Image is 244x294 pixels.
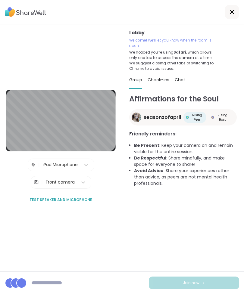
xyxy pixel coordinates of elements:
div: Front camera [46,179,75,185]
b: Safari [174,50,186,55]
span: Test speaker and microphone [30,197,92,203]
p: We noticed you’re using , which allows only one tab to access the camera at a time. We suggest cl... [129,50,216,71]
img: seasonzofapril [132,113,141,122]
li: : Keep your camera on and remain visible for the entire session. [134,142,237,155]
span: Rising Host [215,113,230,122]
h3: Friendly reminders: [129,130,237,138]
img: ShareWell Logomark [202,281,205,284]
a: seasonzofaprilseasonzofaprilRising PeerRising PeerRising HostRising Host [129,109,237,125]
span: | [41,176,43,188]
h1: Affirmations for the Soul [129,94,237,104]
img: Camera [33,176,39,188]
span: Join now [183,280,199,286]
b: Avoid Advice [134,168,164,174]
span: Chat [175,77,185,83]
p: Welcome! We’ll let you know when the room is open. [129,38,216,48]
span: | [38,159,40,171]
img: Rising Peer [186,116,189,119]
span: Check-ins [148,77,169,83]
img: Microphone [30,159,36,171]
img: ShareWell Logo [5,5,46,19]
li: : Share your experiences rather than advice, as peers are not mental health professionals. [134,168,237,187]
button: Test speaker and microphone [27,193,95,206]
h3: Lobby [129,29,237,36]
b: Be Respectful [134,155,166,161]
span: Rising Peer [190,113,204,122]
b: Be Present [134,142,159,148]
span: seasonzofapril [144,114,181,121]
span: Group [129,77,142,83]
li: : Share mindfully, and make space for everyone to share! [134,155,237,168]
img: Rising Host [211,116,214,119]
button: Join now [149,277,239,289]
div: iPad Microphone [43,162,78,168]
